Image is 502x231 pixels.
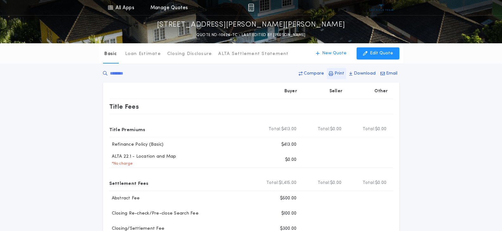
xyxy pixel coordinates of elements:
[304,70,324,77] p: Compare
[281,126,297,132] span: $413.00
[157,20,345,30] p: [STREET_ADDRESS][PERSON_NAME][PERSON_NAME]
[109,178,149,188] p: Settlement Fees
[329,88,343,94] p: Seller
[109,161,133,166] p: * No charge
[375,126,386,132] span: $0.00
[330,180,341,186] span: $0.00
[248,4,254,11] img: img
[167,51,212,57] p: Closing Disclosure
[266,180,279,186] b: Total:
[109,142,164,148] p: Refinance Policy (Basic)
[109,124,145,134] p: Title Premiums
[334,70,344,77] p: Print
[318,126,330,132] b: Total:
[109,210,199,217] p: Closing Re-check/Pre-close Search Fee
[297,68,326,79] button: Compare
[218,51,289,57] p: ALTA Settlement Statement
[386,70,397,77] p: Email
[378,68,399,79] button: Email
[281,142,297,148] p: $413.00
[279,180,296,186] span: $1,415.00
[284,88,297,94] p: Buyer
[327,68,346,79] button: Print
[281,210,297,217] p: $100.00
[309,47,353,59] button: New Quote
[196,32,305,38] p: QUOTE ND-10626-TC - LAST EDITED BY [PERSON_NAME]
[280,195,297,202] p: $500.00
[363,180,375,186] b: Total:
[109,101,139,112] p: Title Fees
[375,180,386,186] span: $0.00
[374,88,388,94] p: Other
[330,126,341,132] span: $0.00
[109,154,176,160] p: ALTA 22.1 - Location and Map
[104,51,117,57] p: Basic
[322,50,346,57] p: New Quote
[109,195,140,202] p: Abstract Fee
[357,47,399,59] button: Edit Quote
[363,126,375,132] b: Total:
[125,51,161,57] p: Loan Estimate
[285,157,296,163] p: $0.00
[369,4,393,11] img: vs-icon
[354,70,376,77] p: Download
[370,50,393,57] p: Edit Quote
[347,68,378,79] button: Download
[269,126,281,132] b: Total:
[318,180,330,186] b: Total:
